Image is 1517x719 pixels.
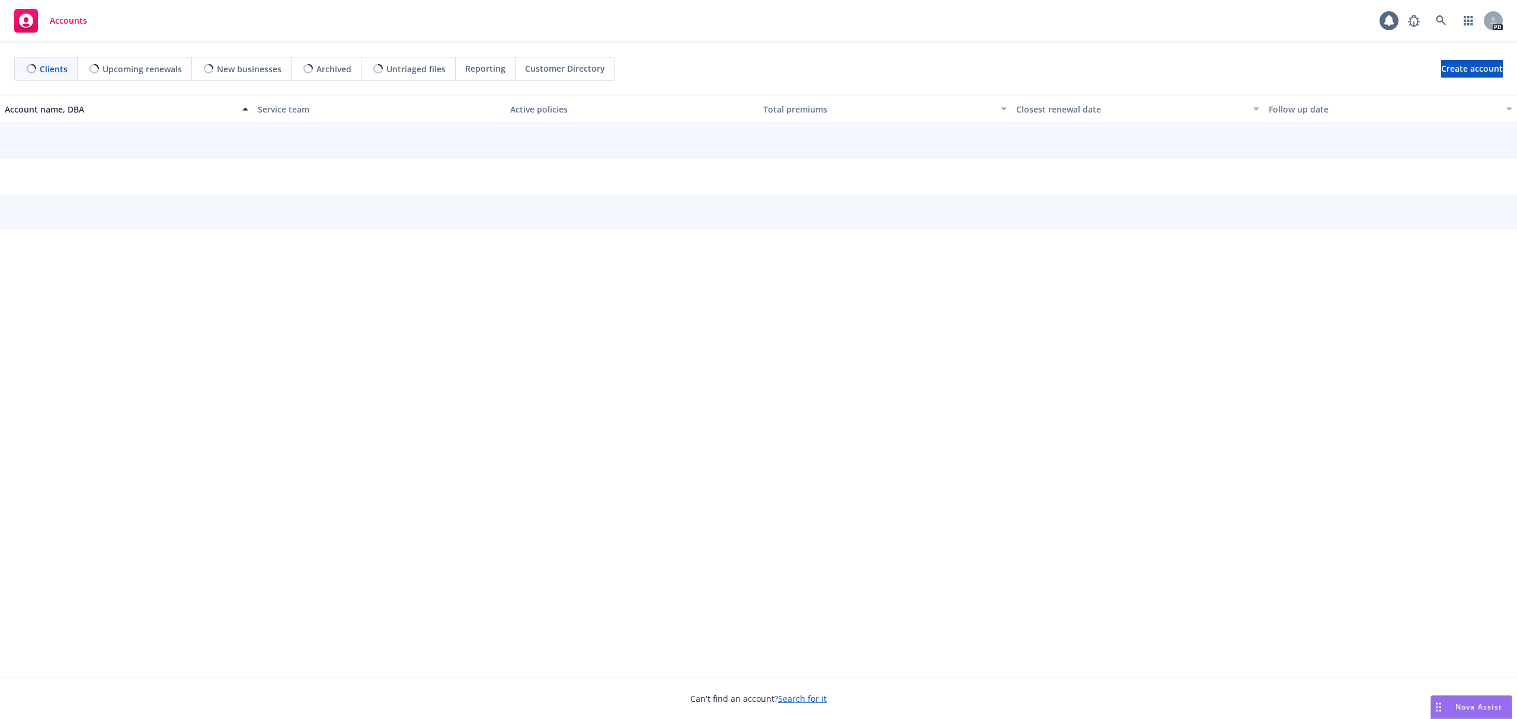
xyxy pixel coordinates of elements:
span: Clients [40,63,68,75]
div: Drag to move [1431,696,1446,718]
a: Create account [1441,60,1503,78]
a: Report a Bug [1402,9,1426,33]
div: Service team [258,103,501,115]
span: Reporting [465,62,505,75]
a: Search for it [778,693,827,704]
a: Accounts [9,4,92,37]
button: Service team [253,95,506,123]
a: Search [1429,9,1453,33]
button: Active policies [505,95,758,123]
span: Create account [1441,57,1503,80]
div: Active policies [510,103,754,115]
span: New businesses [217,63,281,75]
div: Follow up date [1269,103,1499,115]
span: Can't find an account? [690,692,827,705]
span: Upcoming renewals [103,63,182,75]
button: Closest renewal date [1012,95,1265,123]
span: Untriaged files [386,63,446,75]
button: Total premiums [758,95,1012,123]
div: Account name, DBA [5,103,235,115]
span: Customer Directory [525,62,605,75]
a: Switch app [1457,9,1480,33]
div: Total premiums [763,103,994,115]
span: Archived [316,63,351,75]
div: Closest renewal date [1016,103,1247,115]
span: Nova Assist [1455,702,1502,712]
button: Nova Assist [1430,695,1512,719]
button: Follow up date [1264,95,1517,123]
span: Accounts [50,16,87,25]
